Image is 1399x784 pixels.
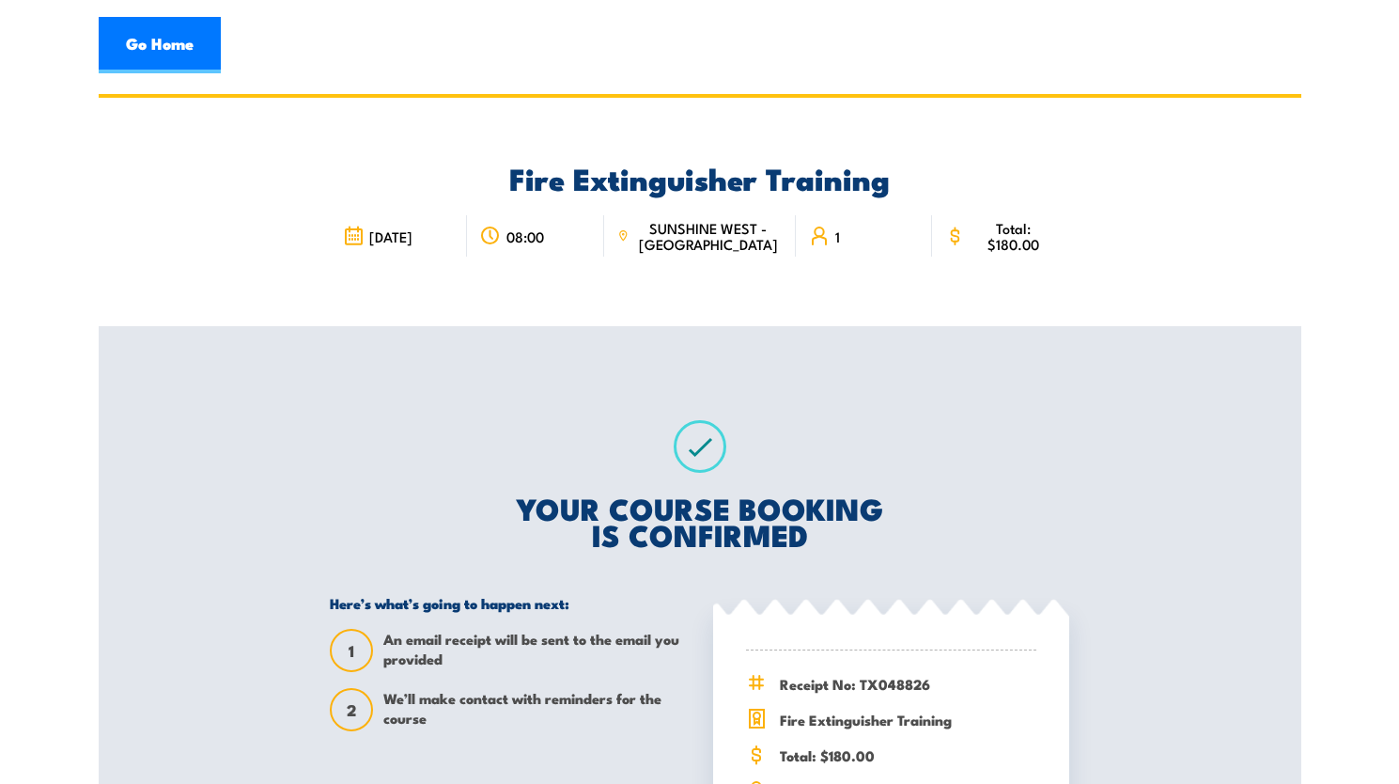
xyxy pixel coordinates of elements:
[780,673,1036,695] span: Receipt No: TX048826
[330,165,1069,191] h2: Fire Extinguisher Training
[971,220,1056,252] span: Total: $180.00
[369,228,412,244] span: [DATE]
[332,700,371,720] span: 2
[330,494,1069,547] h2: YOUR COURSE BOOKING IS CONFIRMED
[330,594,686,612] h5: Here’s what’s going to happen next:
[835,228,840,244] span: 1
[383,688,686,731] span: We’ll make contact with reminders for the course
[634,220,782,252] span: SUNSHINE WEST - [GEOGRAPHIC_DATA]
[780,709,1036,730] span: Fire Extinguisher Training
[383,629,686,672] span: An email receipt will be sent to the email you provided
[332,641,371,661] span: 1
[780,745,1036,766] span: Total: $180.00
[506,228,544,244] span: 08:00
[99,17,221,73] a: Go Home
